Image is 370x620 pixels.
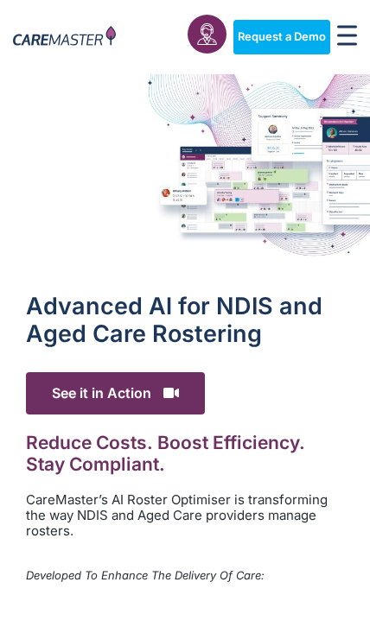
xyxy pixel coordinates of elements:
span: Request a Demo [238,30,326,44]
h1: Advanced Al for NDIS and Aged Care Rostering [26,293,344,349]
span: See it in Action [26,372,205,414]
em: Developed To Enhance The Delivery Of Care: [26,568,265,582]
h2: Reduce Costs. Boost Efficiency. Stay Compliant. [26,432,344,475]
img: CareMaster Logo [13,26,116,48]
a: Request a Demo [233,20,330,54]
p: CareMaster’s AI Roster Optimiser is transforming the way NDIS and Aged Care providers manage rost... [26,492,344,539]
div: Menu Toggle [337,25,357,49]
